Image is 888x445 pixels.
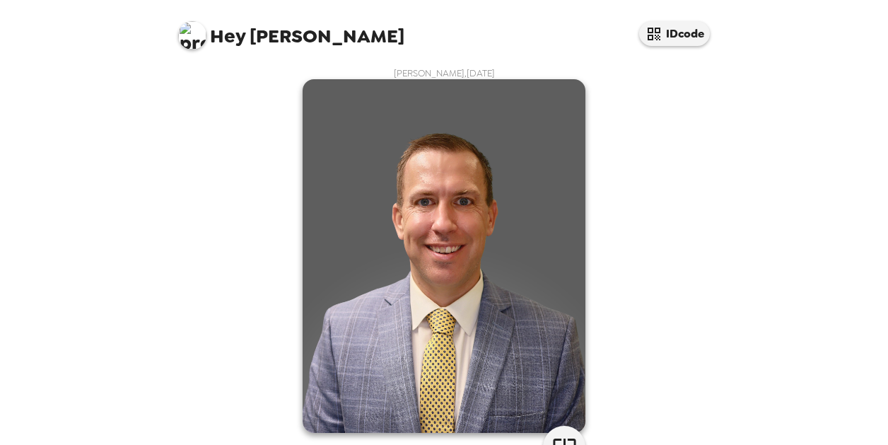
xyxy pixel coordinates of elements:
img: profile pic [178,21,206,50]
span: [PERSON_NAME] , [DATE] [394,67,495,79]
span: Hey [210,23,245,49]
span: [PERSON_NAME] [178,14,404,46]
img: user [303,79,585,433]
button: IDcode [639,21,710,46]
